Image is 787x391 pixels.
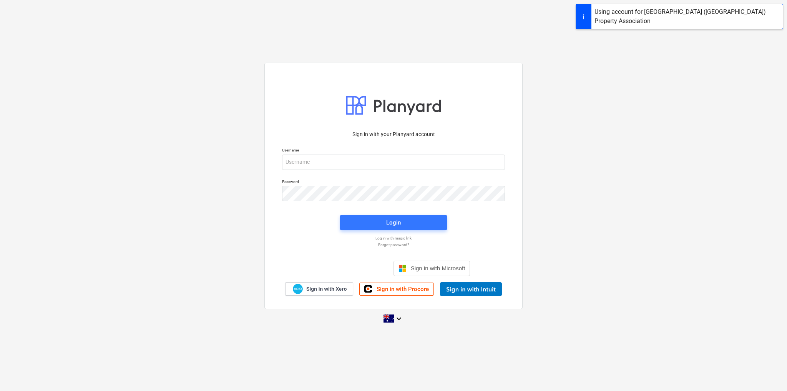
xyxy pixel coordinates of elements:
[282,148,505,154] p: Username
[278,242,509,247] a: Forgot password?
[313,260,391,277] iframe: Sign in with Google Button
[386,218,401,228] div: Login
[394,314,403,323] i: keyboard_arrow_down
[594,7,780,26] div: Using account for [GEOGRAPHIC_DATA] ([GEOGRAPHIC_DATA]) Property Association
[293,284,303,294] img: Xero logo
[398,265,406,272] img: Microsoft logo
[306,286,347,293] span: Sign in with Xero
[359,283,434,296] a: Sign in with Procore
[282,155,505,170] input: Username
[285,282,354,296] a: Sign in with Xero
[278,236,509,241] a: Log in with magic link
[282,179,505,186] p: Password
[282,130,505,138] p: Sign in with your Planyard account
[340,215,447,230] button: Login
[377,286,429,293] span: Sign in with Procore
[411,265,465,271] span: Sign in with Microsoft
